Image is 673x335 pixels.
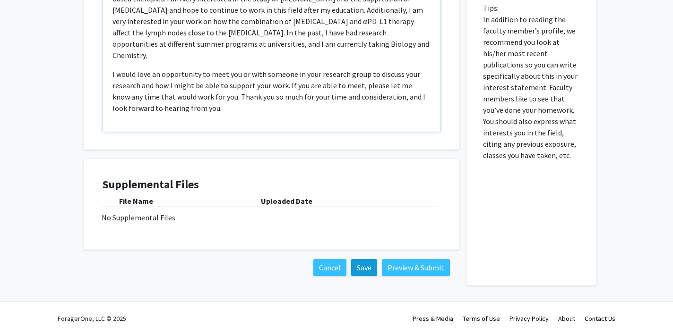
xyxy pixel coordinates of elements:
[382,259,450,276] button: Preview & Submit
[413,314,453,323] a: Press & Media
[112,68,431,114] p: I would love an opportunity to meet you or with someone in your research group to discuss your re...
[7,293,40,328] iframe: Chat
[58,302,126,335] div: ForagerOne, LLC © 2025
[102,212,441,223] div: No Supplemental Files
[509,314,549,323] a: Privacy Policy
[558,314,575,323] a: About
[463,314,500,323] a: Terms of Use
[351,259,377,276] button: Save
[103,178,440,192] h4: Supplemental Files
[585,314,615,323] a: Contact Us
[313,259,346,276] button: Cancel
[261,196,312,206] b: Uploaded Date
[119,196,153,206] b: File Name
